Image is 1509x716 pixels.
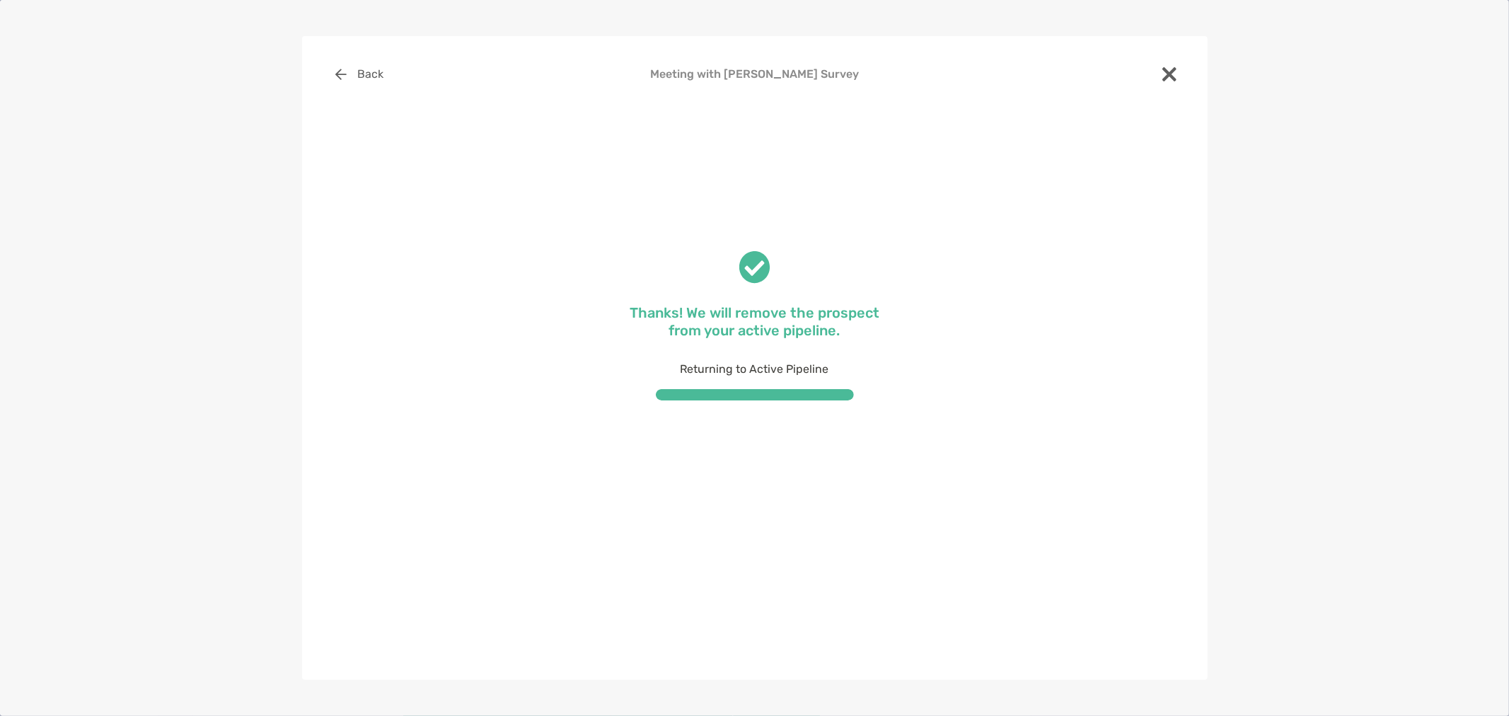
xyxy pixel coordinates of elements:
[739,251,770,284] img: check success
[325,59,395,90] button: Back
[325,67,1185,81] h4: Meeting with [PERSON_NAME] Survey
[628,304,882,340] p: Thanks! We will remove the prospect from your active pipeline.
[628,360,882,378] p: Returning to Active Pipeline
[335,69,347,80] img: button icon
[1162,67,1176,81] img: close modal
